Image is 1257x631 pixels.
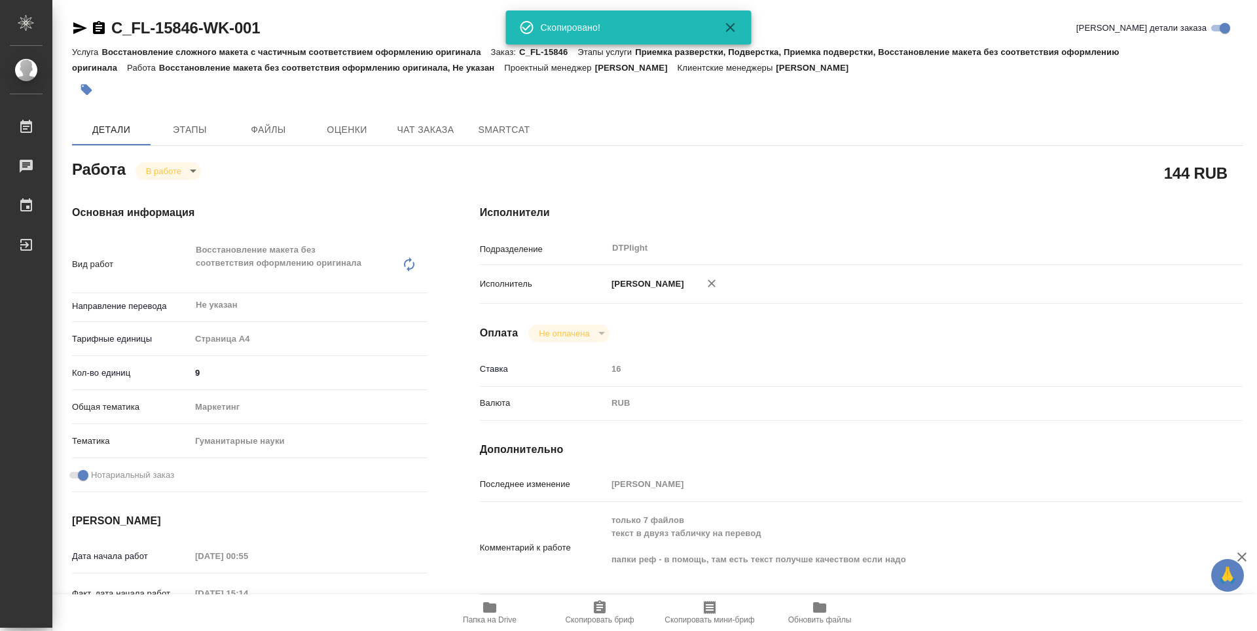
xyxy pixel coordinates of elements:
[191,363,428,382] input: ✎ Введи что-нибудь
[665,615,754,624] span: Скопировать мини-бриф
[1216,562,1239,589] span: 🙏
[480,478,607,491] p: Последнее изменение
[480,363,607,376] p: Ставка
[72,333,191,346] p: Тарифные единицы
[607,475,1179,494] input: Пустое поле
[191,396,428,418] div: Маркетинг
[72,513,428,529] h4: [PERSON_NAME]
[504,63,594,73] p: Проектный менеджер
[480,442,1243,458] h4: Дополнительно
[158,122,221,138] span: Этапы
[541,21,704,34] div: Скопировано!
[480,541,607,554] p: Комментарий к работе
[72,75,101,104] button: Добавить тэг
[72,205,428,221] h4: Основная информация
[159,63,505,73] p: Восстановление макета без соответствия оформлению оригинала, Не указан
[1076,22,1207,35] span: [PERSON_NAME] детали заказа
[191,328,428,350] div: Страница А4
[473,122,536,138] span: SmartCat
[72,258,191,271] p: Вид работ
[72,156,126,180] h2: Работа
[788,615,852,624] span: Обновить файлы
[316,122,378,138] span: Оценки
[491,47,519,57] p: Заказ:
[480,397,607,410] p: Валюта
[191,430,428,452] div: Гуманитарные науки
[91,469,174,482] span: Нотариальный заказ
[127,63,159,73] p: Работа
[607,509,1179,584] textarea: только 7 файлов текст в двуяз табличку на перевод папки реф - в помощь, там есть текст получше ка...
[480,278,607,291] p: Исполнитель
[607,392,1179,414] div: RUB
[72,435,191,448] p: Тематика
[435,594,545,631] button: Папка на Drive
[697,269,726,298] button: Удалить исполнителя
[655,594,765,631] button: Скопировать мини-бриф
[72,587,191,600] p: Факт. дата начала работ
[595,63,678,73] p: [PERSON_NAME]
[111,19,260,37] a: C_FL-15846-WK-001
[480,205,1243,221] h4: Исполнители
[72,47,101,57] p: Услуга
[136,162,201,180] div: В работе
[765,594,875,631] button: Обновить файлы
[565,615,634,624] span: Скопировать бриф
[80,122,143,138] span: Детали
[72,300,191,313] p: Направление перевода
[545,594,655,631] button: Скопировать бриф
[480,325,519,341] h4: Оплата
[678,63,776,73] p: Клиентские менеджеры
[191,547,305,566] input: Пустое поле
[72,367,191,380] p: Кол-во единиц
[463,615,517,624] span: Папка на Drive
[72,401,191,414] p: Общая тематика
[142,166,185,177] button: В работе
[1211,559,1244,592] button: 🙏
[72,550,191,563] p: Дата начала работ
[607,278,684,291] p: [PERSON_NAME]
[394,122,457,138] span: Чат заказа
[535,328,593,339] button: Не оплачена
[715,20,746,35] button: Закрыть
[480,243,607,256] p: Подразделение
[528,325,609,342] div: В работе
[101,47,490,57] p: Восстановление сложного макета с частичным соответствием оформлению оригинала
[519,47,577,57] p: C_FL-15846
[577,47,635,57] p: Этапы услуги
[72,20,88,36] button: Скопировать ссылку для ЯМессенджера
[237,122,300,138] span: Файлы
[607,359,1179,378] input: Пустое поле
[191,584,305,603] input: Пустое поле
[91,20,107,36] button: Скопировать ссылку
[776,63,858,73] p: [PERSON_NAME]
[1164,162,1228,184] h2: 144 RUB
